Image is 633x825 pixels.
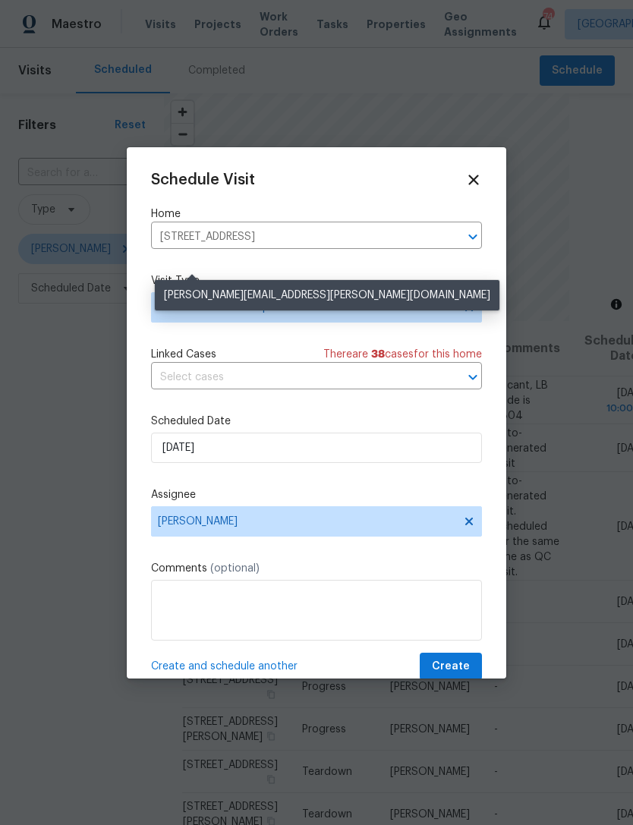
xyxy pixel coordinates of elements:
[158,515,455,527] span: [PERSON_NAME]
[151,659,298,674] span: Create and schedule another
[210,563,260,574] span: (optional)
[151,487,482,502] label: Assignee
[155,280,499,310] div: [PERSON_NAME][EMAIL_ADDRESS][PERSON_NAME][DOMAIN_NAME]
[420,653,482,681] button: Create
[323,347,482,362] span: There are case s for this home
[151,172,255,187] span: Schedule Visit
[465,172,482,188] span: Close
[151,225,439,249] input: Enter in an address
[371,349,385,360] span: 38
[151,347,216,362] span: Linked Cases
[151,414,482,429] label: Scheduled Date
[151,273,482,288] label: Visit Type
[151,433,482,463] input: M/D/YYYY
[462,226,483,247] button: Open
[151,366,439,389] input: Select cases
[462,367,483,388] button: Open
[151,561,482,576] label: Comments
[151,206,482,222] label: Home
[432,657,470,676] span: Create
